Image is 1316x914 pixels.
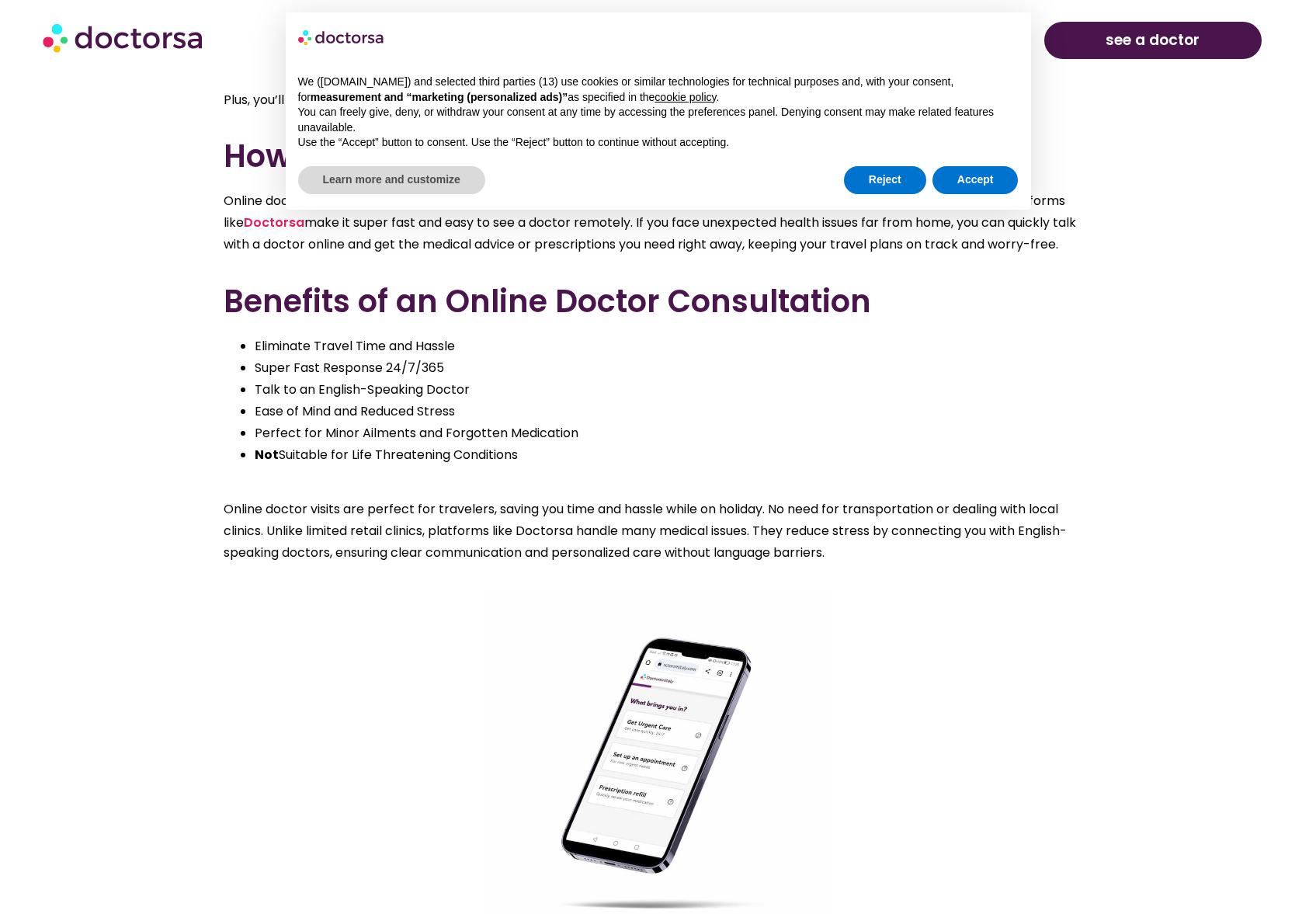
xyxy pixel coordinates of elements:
[255,446,279,464] b: Not
[224,499,1093,564] p: Online doctor visits are perfect for travelers, saving you time and hassle while on holiday. No n...
[255,357,1093,379] li: Super Fast Response 24/7/365
[844,166,926,194] button: Reject
[255,444,1093,466] li: Suitable for Life Threatening Conditions
[298,166,485,194] button: Learn more and customize
[298,25,385,50] img: logo
[244,214,304,231] a: Doctorsa
[224,137,1093,175] h2: How Online Doctors Can Assist Tourists
[298,105,1019,135] p: You can freely give, deny, or withdraw your consent at any time by accessing the preferences pane...
[224,89,1093,111] p: Plus, you’ll have a 7-day free follow-up chat with the doctor to adjust the treatment if needed.
[1044,22,1262,59] a: see a doctor
[255,422,1093,444] li: Perfect for Minor Ailments and Forgotten Medication
[224,283,1093,320] h2: Benefits of an Online Doctor Consultation
[1106,28,1200,53] span: see a doctor
[298,135,1019,151] p: Use the “Accept” button to consent. Use the “Reject” button to continue without accepting.
[311,91,568,103] strong: measurement and “marketing (personalized ads)”
[255,335,1093,357] li: Eliminate Travel Time and Hassle
[224,190,1093,255] p: Online doctor visits can be a game-changer for tourists who are usually on tight schedules and un...
[655,91,716,103] a: cookie policy
[932,166,1019,194] button: Accept
[298,75,1019,105] p: We ([DOMAIN_NAME]) and selected third parties (13) use cookies or similar technologies for techni...
[255,401,1093,422] li: Ease of Mind and Reduced Stress
[255,379,1093,401] li: Talk to an English-Speaking Doctor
